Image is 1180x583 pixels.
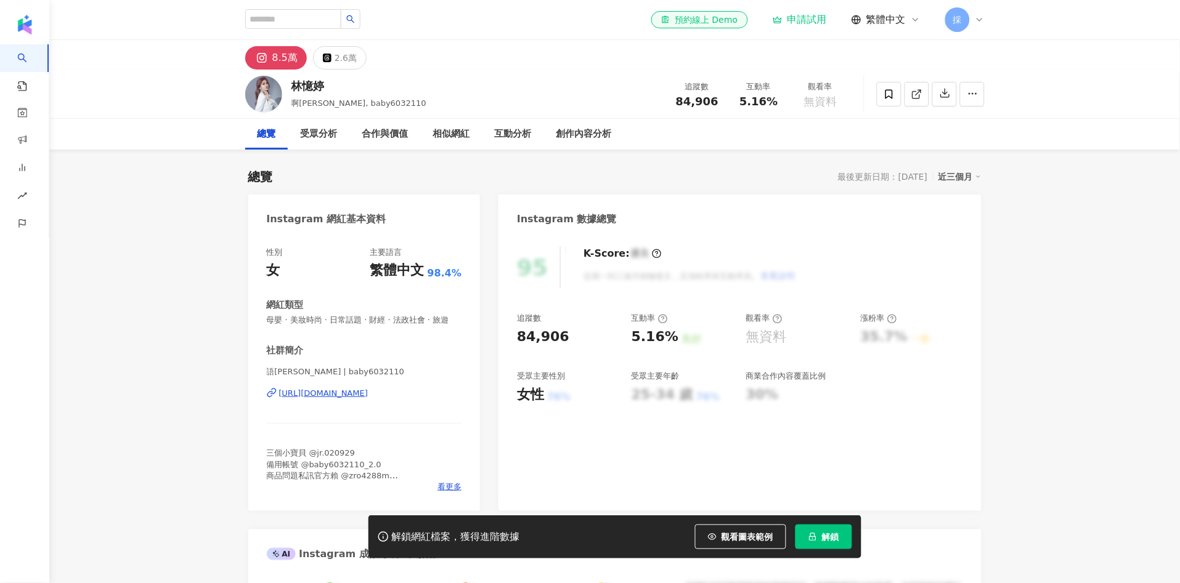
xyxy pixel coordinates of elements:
span: 看更多 [437,481,462,493]
span: rise [17,183,27,211]
div: 性別 [267,247,283,258]
div: 女性 [517,385,544,404]
div: 近三個月 [938,169,982,185]
div: 互動率 [632,313,668,324]
div: 社群簡介 [267,344,304,357]
div: 5.16% [632,328,678,347]
div: 受眾主要年齡 [632,371,680,382]
div: 追蹤數 [517,313,541,324]
a: search [17,44,42,92]
div: 漲粉率 [861,313,897,324]
div: 主要語言 [370,247,402,258]
div: Instagram 數據總覽 [517,212,617,226]
div: K-Score : [584,247,662,260]
div: 商業合作內容覆蓋比例 [746,371,826,382]
div: 最後更新日期：[DATE] [838,172,927,182]
span: 觀看圖表範例 [722,532,773,542]
span: 採 [953,13,962,26]
div: 觀看率 [746,313,783,324]
span: search [346,15,355,23]
span: 啊[PERSON_NAME], baby6032110 [291,99,426,108]
div: 觀看率 [797,81,844,93]
span: 母嬰 · 美妝時尚 · 日常話題 · 財經 · 法政社會 · 旅遊 [267,315,462,326]
span: 5.16% [739,95,778,108]
div: 互動率 [736,81,783,93]
a: 預約線上 Demo [651,11,747,28]
img: logo icon [15,15,35,34]
div: 合作與價值 [362,127,409,142]
span: lock [808,533,817,541]
img: KOL Avatar [245,76,282,113]
a: 申請試用 [773,14,827,26]
span: 98.4% [428,267,462,280]
div: 解鎖網紅檔案，獲得進階數據 [392,531,520,544]
button: 8.5萬 [245,46,307,70]
div: 繁體中文 [370,261,425,280]
button: 觀看圖表範例 [695,525,786,549]
span: 無資料 [804,95,837,108]
div: 相似網紅 [433,127,470,142]
div: 預約線上 Demo [661,14,738,26]
span: 繁體中文 [866,13,906,26]
div: 創作內容分析 [556,127,612,142]
div: 84,906 [517,328,569,347]
div: 總覽 [248,168,273,185]
div: 8.5萬 [272,49,298,66]
div: 網紅類型 [267,299,304,312]
div: 受眾主要性別 [517,371,565,382]
span: 解鎖 [822,532,839,542]
div: Instagram 網紅基本資料 [267,212,386,226]
span: 84,906 [676,95,718,108]
span: 三個小寶貝 @jr.020929 備用帳號 @baby6032110_2.0 商品問題私訊官方賴 @zro4288m ‼️‼️‼️‼️ IG訊息太多有時候沒有第一時間看到 有產品問題私訊官方賴 ... [267,448,453,547]
div: 互動分析 [495,127,532,142]
div: 女 [267,261,280,280]
div: 總覽 [258,127,276,142]
div: [URL][DOMAIN_NAME] [279,388,368,399]
div: 追蹤數 [674,81,721,93]
span: 語[PERSON_NAME] | baby6032110 [267,366,462,377]
div: 無資料 [746,328,787,347]
div: 受眾分析 [301,127,338,142]
div: 2.6萬 [335,49,357,66]
button: 2.6萬 [313,46,367,70]
button: 解鎖 [795,525,852,549]
div: 林憶婷 [291,78,426,94]
a: [URL][DOMAIN_NAME] [267,388,462,399]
